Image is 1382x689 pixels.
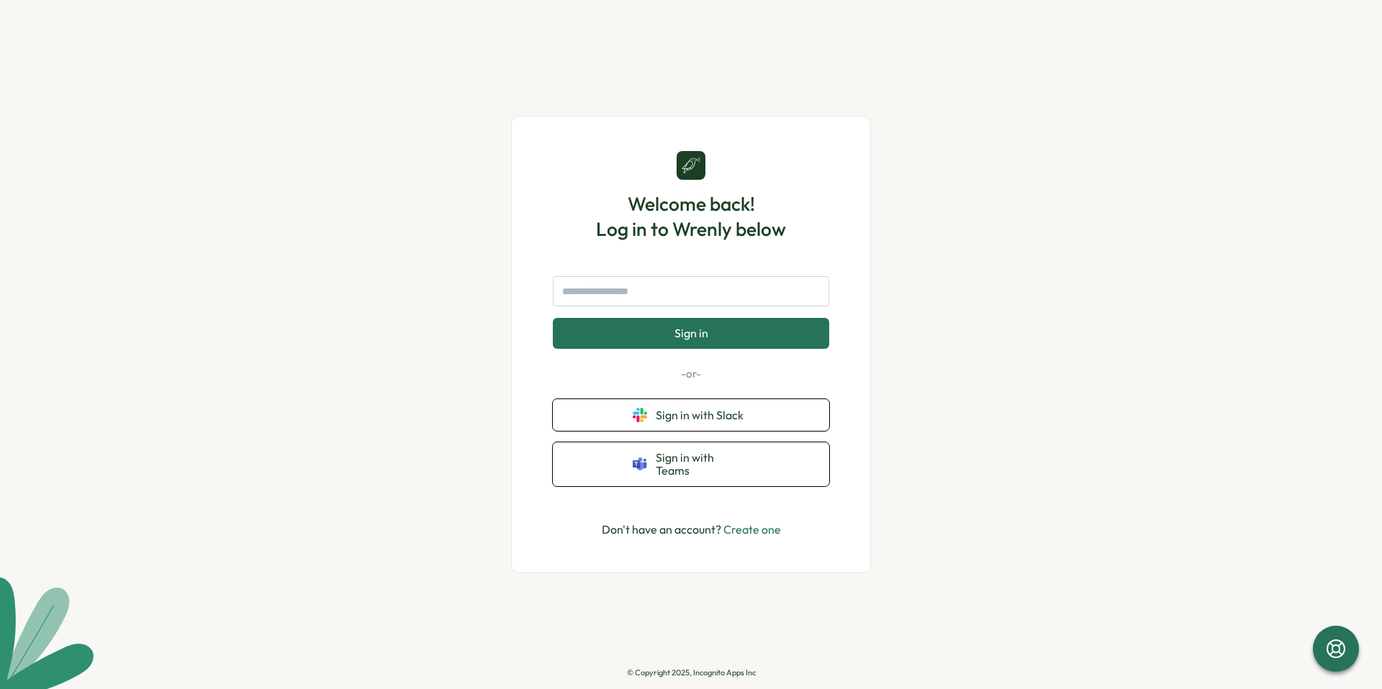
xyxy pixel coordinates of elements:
[553,366,829,382] p: -or-
[627,668,756,677] p: © Copyright 2025, Incognito Apps Inc
[553,442,829,486] button: Sign in with Teams
[602,521,781,539] p: Don't have an account?
[553,399,829,431] button: Sign in with Slack
[656,451,749,478] span: Sign in with Teams
[656,409,749,421] span: Sign in with Slack
[674,327,708,339] span: Sign in
[596,191,786,242] h1: Welcome back! Log in to Wrenly below
[723,522,781,537] a: Create one
[553,318,829,348] button: Sign in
